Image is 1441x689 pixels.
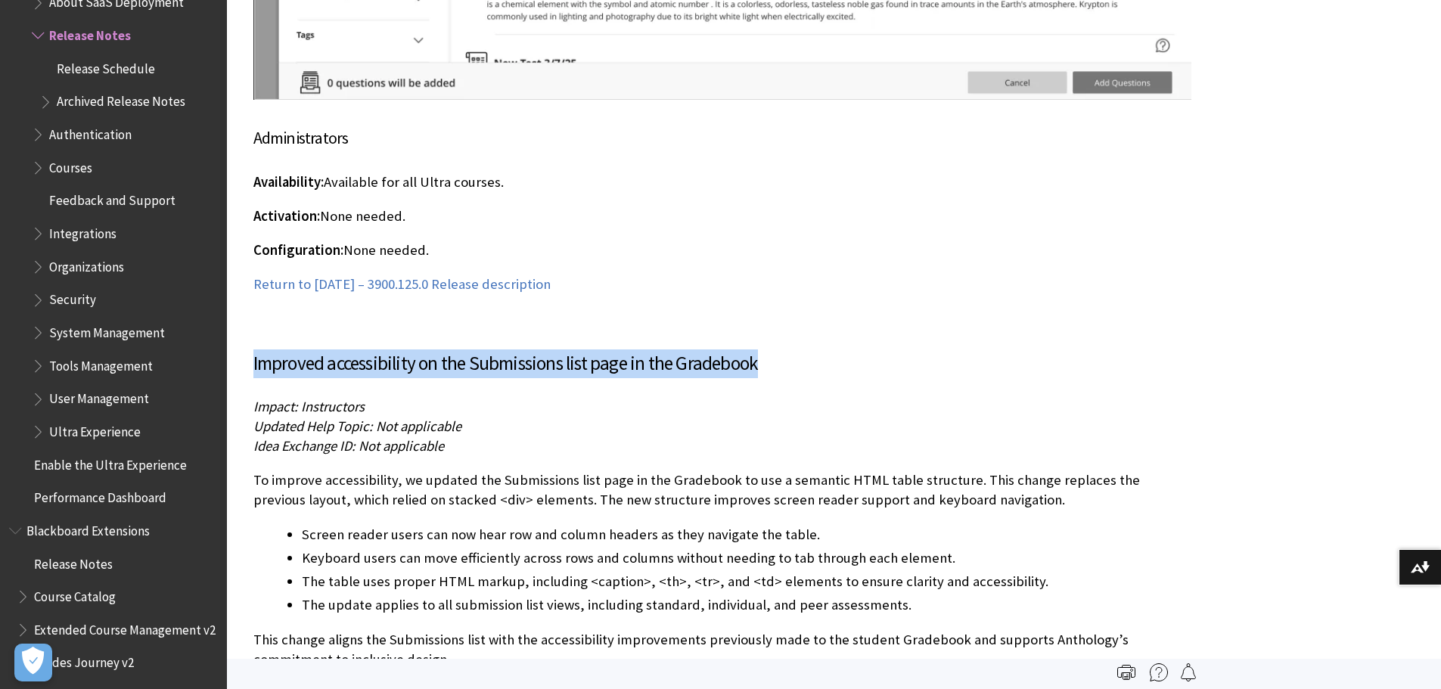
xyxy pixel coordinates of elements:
p: This change aligns the Submissions list with the accessibility improvements previously made to th... [253,630,1191,669]
span: Updated Help Topic: Not applicable [253,417,461,435]
span: Release Notes [49,23,131,43]
span: Archived Release Notes [57,89,185,110]
a: Return to [DATE] – 3900.125.0 Release description [253,275,551,293]
button: Open Preferences [14,644,52,681]
span: System Management [49,320,165,340]
span: Release Notes [34,551,113,572]
p: Available for all Ultra courses. [253,172,1191,192]
h4: Administrators [253,126,1191,151]
li: Keyboard users can move efficiently across rows and columns without needing to tab through each e... [302,548,1191,569]
p: None needed. [253,206,1191,226]
span: Courses [49,155,92,175]
li: The table uses proper HTML markup, including <caption>, <th>, <tr>, and <td> elements to ensure c... [302,571,1191,592]
li: The update applies to all submission list views, including standard, individual, and peer assessm... [302,594,1191,616]
p: To improve accessibility, we updated the Submissions list page in the Gradebook to use a semantic... [253,470,1191,510]
span: Availability: [253,173,324,191]
span: Integrations [49,221,116,241]
span: Impact: Instructors [253,398,365,415]
span: Security [49,287,96,308]
span: Enable the Ultra Experience [34,452,187,473]
span: Grades Journey v2 [34,650,134,671]
span: User Management [49,386,149,407]
span: Feedback and Support [49,188,175,209]
span: Release Schedule [57,56,155,76]
span: Course Catalog [34,584,116,604]
img: More help [1150,663,1168,681]
span: Performance Dashboard [34,485,166,505]
span: Organizations [49,254,124,275]
img: Print [1117,663,1135,681]
span: Authentication [49,122,132,142]
li: Screen reader users can now hear row and column headers as they navigate the table. [302,524,1191,545]
span: Idea Exchange ID: Not applicable [253,437,444,455]
p: None needed. [253,241,1191,260]
span: Configuration: [253,241,343,259]
img: Follow this page [1179,663,1197,681]
h3: Improved accessibility on the Submissions list page in the Gradebook [253,349,1191,378]
span: Ultra Experience [49,419,141,439]
span: Activation: [253,207,320,225]
span: Extended Course Management v2 [34,617,216,638]
span: Tools Management [49,353,153,374]
span: Blackboard Extensions [26,518,150,538]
